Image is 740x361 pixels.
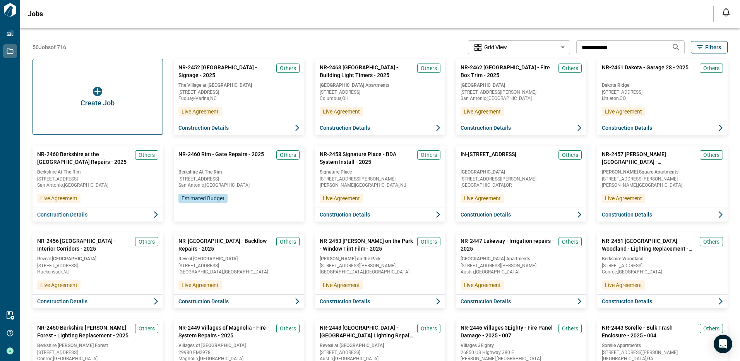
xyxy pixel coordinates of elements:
span: Reveal [GEOGRAPHIC_DATA] [178,256,300,262]
span: NR-2443 Sorelle - Bulk Trash Enclosure - 2025 - 004 [602,324,697,339]
span: Dakota Ridge [602,82,723,88]
span: Filters [705,43,721,51]
button: Construction Details [597,208,728,222]
span: Construction Details [320,297,370,305]
div: Without label [468,40,570,55]
span: Littleton , CO [602,96,723,101]
span: Others [421,64,437,72]
button: Open notification feed [720,6,732,19]
span: Grid View [484,43,507,51]
span: Live Agreement [40,281,77,289]
span: NR-2452 [GEOGRAPHIC_DATA] - Signage - 2025 [178,64,273,79]
button: Construction Details [456,121,586,135]
span: Construction Details [178,124,229,132]
span: [PERSON_NAME] , [GEOGRAPHIC_DATA] [461,356,582,361]
span: NR-2448 [GEOGRAPHIC_DATA] - [GEOGRAPHIC_DATA] Lighting Repairs - 2025 [320,324,415,339]
span: NR-2462 [GEOGRAPHIC_DATA] - Fire Box Trim - 2025 [461,64,555,79]
span: [STREET_ADDRESS][PERSON_NAME] [461,263,582,268]
span: Jobs [28,10,43,18]
button: Construction Details [174,121,304,135]
span: Construction Details [320,211,370,218]
span: Live Agreement [182,108,219,115]
span: San Antonio , [GEOGRAPHIC_DATA] [37,183,158,187]
span: [STREET_ADDRESS][PERSON_NAME] [320,177,441,181]
span: Conroe , [GEOGRAPHIC_DATA] [37,356,158,361]
span: [STREET_ADDRESS] [37,350,158,355]
span: Construction Details [461,211,511,218]
span: Hackensack , NJ [37,270,158,274]
button: Filters [691,41,728,53]
span: NR-[GEOGRAPHIC_DATA] - Backflow Repairs - 2025 [178,237,273,253]
span: Others [562,64,578,72]
span: Others [562,238,578,246]
span: [STREET_ADDRESS] [320,350,441,355]
span: NR-2451 [GEOGRAPHIC_DATA] Woodland - Lighting Replacement - 2025 [602,237,697,253]
span: Austin , [GEOGRAPHIC_DATA] [461,270,582,274]
button: Construction Details [315,294,445,308]
span: [STREET_ADDRESS] [320,90,441,95]
span: NR-2456 [GEOGRAPHIC_DATA] - Interior Corridors - 2025 [37,237,132,253]
span: Live Agreement [464,194,501,202]
span: Others [562,151,578,159]
span: NR-2457 [PERSON_NAME][GEOGRAPHIC_DATA] - [GEOGRAPHIC_DATA] - 2025 [602,150,697,166]
span: [GEOGRAPHIC_DATA] Apartments [320,82,441,88]
span: Villages of [GEOGRAPHIC_DATA] [178,342,300,349]
span: NR-2460 Rim - Gate Repairs - 2025 [178,150,264,166]
span: Create Job [81,99,115,107]
span: IN-[STREET_ADDRESS] [461,150,516,166]
button: Construction Details [315,208,445,222]
button: Construction Details [33,294,163,308]
span: [STREET_ADDRESS][PERSON_NAME] [320,263,441,268]
div: Open Intercom Messenger [714,335,732,353]
span: Others [703,64,719,72]
span: Construction Details [461,297,511,305]
span: [PERSON_NAME][GEOGRAPHIC_DATA] , NJ [320,183,441,187]
span: NR-2450 Berkshire [PERSON_NAME] Forest - Lighting Replacement - 2025 [37,324,132,339]
span: Berkshire At The Rim [37,169,158,175]
span: Live Agreement [464,281,501,289]
span: [STREET_ADDRESS][PERSON_NAME] [461,90,582,95]
span: [PERSON_NAME] , [GEOGRAPHIC_DATA] [602,183,723,187]
span: NR-2449 Villages of Magnolia - Fire System Repairs - 2025 [178,324,273,339]
button: Construction Details [456,208,586,222]
span: Reveal [GEOGRAPHIC_DATA] [37,256,158,262]
span: 50 Jobs of 716 [33,43,66,51]
span: Construction Details [37,211,87,218]
span: [STREET_ADDRESS] [178,90,300,95]
button: Construction Details [315,121,445,135]
span: NR-2460 Berkshire at the [GEOGRAPHIC_DATA] Repairs - 2025 [37,150,132,166]
span: Live Agreement [605,108,642,115]
span: Construction Details [602,297,652,305]
span: Others [421,151,437,159]
span: NR-2463 [GEOGRAPHIC_DATA] - Building Light Timers - 2025 [320,64,415,79]
span: San Antonio , [GEOGRAPHIC_DATA] [178,183,300,187]
button: Construction Details [33,208,163,222]
span: NR-2458 Signature Place - BDA System Install - 2025 [320,150,415,166]
span: [STREET_ADDRESS] [37,177,158,181]
span: Others [280,64,296,72]
span: [STREET_ADDRESS] [178,177,300,181]
span: Others [139,151,155,159]
span: Live Agreement [605,281,642,289]
span: NR-2447 Lakeway - Irrigation repairs - 2025 [461,237,555,253]
span: Construction Details [602,211,652,218]
span: Others [703,238,719,246]
span: 26850 US Highway 380 E [461,350,582,355]
span: Signature Place [320,169,441,175]
span: Sorelle Apartments [602,342,723,349]
img: icon button [93,87,102,96]
span: Live Agreement [464,108,501,115]
span: [STREET_ADDRESS] [37,263,158,268]
span: [GEOGRAPHIC_DATA] , GA [602,356,723,361]
span: NR-2461 Dakota - Garage 28 - 2025 [602,64,689,79]
button: Construction Details [174,294,304,308]
span: Reveal at [GEOGRAPHIC_DATA] [320,342,441,349]
span: Construction Details [37,297,87,305]
span: San Antonio , [GEOGRAPHIC_DATA] [461,96,582,101]
button: Search jobs [668,40,684,55]
span: Estimated Budget [182,194,224,202]
span: Berkshire At The Rim [178,169,300,175]
span: Live Agreement [182,281,219,289]
span: Berkshire [PERSON_NAME] Forest [37,342,158,349]
span: Austin , [GEOGRAPHIC_DATA] [320,356,441,361]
